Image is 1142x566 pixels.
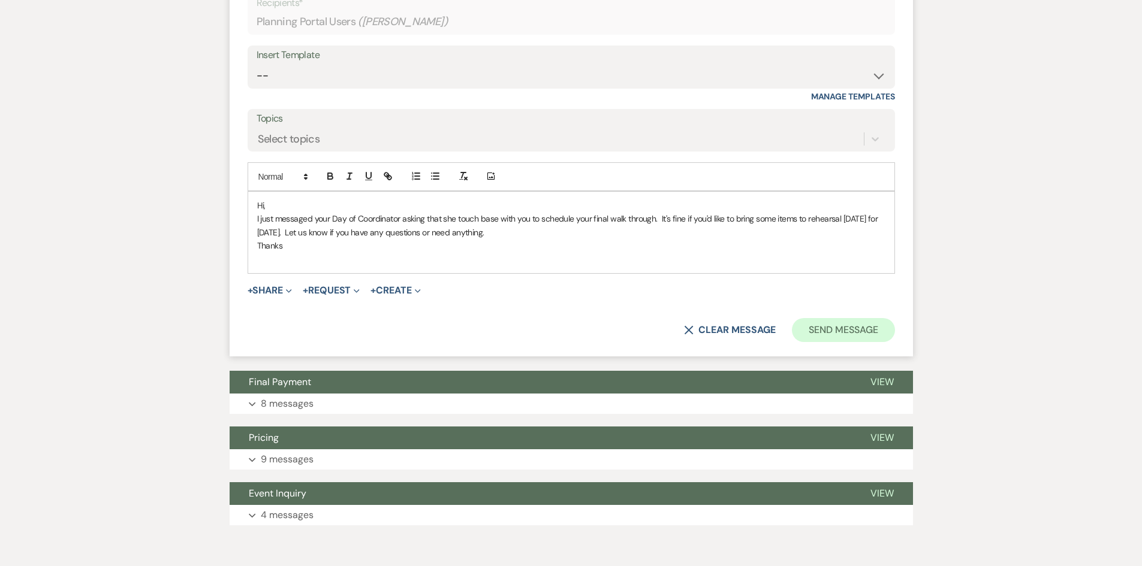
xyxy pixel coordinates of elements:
[257,10,886,34] div: Planning Portal Users
[230,394,913,414] button: 8 messages
[261,452,314,467] p: 9 messages
[811,91,895,102] a: Manage Templates
[230,505,913,525] button: 4 messages
[257,47,886,64] div: Insert Template
[870,376,894,388] span: View
[303,286,360,295] button: Request
[257,212,885,239] p: I just messaged your Day of Coordinator asking that she touch base with you to schedule your fina...
[358,14,448,30] span: ( [PERSON_NAME] )
[870,487,894,500] span: View
[851,482,913,505] button: View
[249,431,279,444] span: Pricing
[249,487,306,500] span: Event Inquiry
[249,376,311,388] span: Final Payment
[684,325,775,335] button: Clear message
[851,426,913,449] button: View
[230,449,913,470] button: 9 messages
[303,286,308,295] span: +
[261,507,314,523] p: 4 messages
[230,371,851,394] button: Final Payment
[370,286,420,295] button: Create
[248,286,293,295] button: Share
[257,199,885,212] p: Hi,
[851,371,913,394] button: View
[248,286,253,295] span: +
[261,396,314,411] p: 8 messages
[230,426,851,449] button: Pricing
[870,431,894,444] span: View
[257,239,885,252] p: Thanks
[370,286,376,295] span: +
[257,110,886,128] label: Topics
[792,318,894,342] button: Send Message
[230,482,851,505] button: Event Inquiry
[258,131,320,147] div: Select topics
